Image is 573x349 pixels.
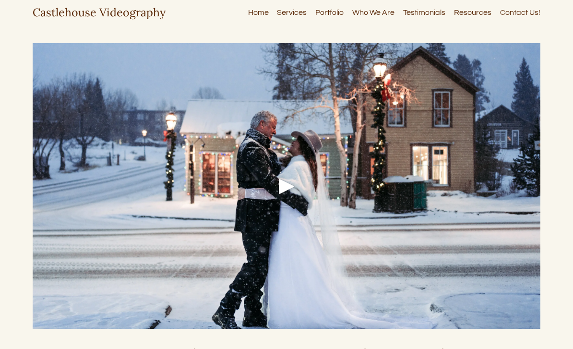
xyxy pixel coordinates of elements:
a: Contact Us! [500,6,540,19]
a: Who We Are [352,6,394,19]
a: Services [277,6,307,19]
a: Portfolio [315,6,344,19]
a: Home [248,6,269,19]
a: Testimonials [403,6,445,19]
a: Resources [454,6,491,19]
a: Castlehouse Videography [33,5,166,19]
div: Play [275,175,298,198]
